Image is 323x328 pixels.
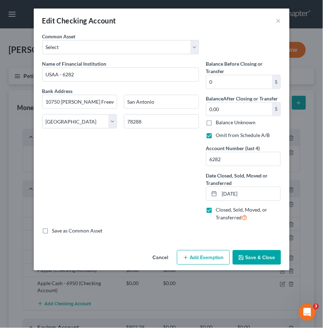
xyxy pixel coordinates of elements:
[42,16,116,26] div: Edit Checking Account
[39,87,203,95] label: Bank Address
[206,75,272,89] input: 0.00
[52,228,103,235] label: Save as Common Asset
[276,16,281,25] button: ×
[216,207,268,221] span: Closed, Sold, Moved, or Transferred
[177,250,230,265] button: Add Exemption
[272,103,281,116] div: $
[43,95,117,109] input: Enter address...
[124,95,199,109] input: Enter city...
[206,60,281,75] label: Balance Before Closing or Transfer
[42,61,107,67] span: Name of Financial Institution
[233,250,281,265] button: Save & Close
[206,95,278,102] label: Balance
[206,103,272,116] input: 0.00
[224,95,278,102] span: After Closing or Transfer
[206,152,281,166] input: XXXX
[299,304,316,321] iframe: Intercom live chat
[147,251,174,265] button: Cancel
[124,114,199,129] input: Enter zip...
[216,132,270,139] label: Omit from Schedule A/B
[216,119,256,126] label: Balance Unknown
[43,68,199,81] input: Enter name...
[220,187,281,201] input: MM/DD/YYYY
[272,75,281,89] div: $
[42,33,76,40] label: Common Asset
[206,144,260,152] label: Account Number (last 4)
[206,173,268,186] span: Date Closed, Sold, Moved or Transferred
[313,304,319,310] span: 3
